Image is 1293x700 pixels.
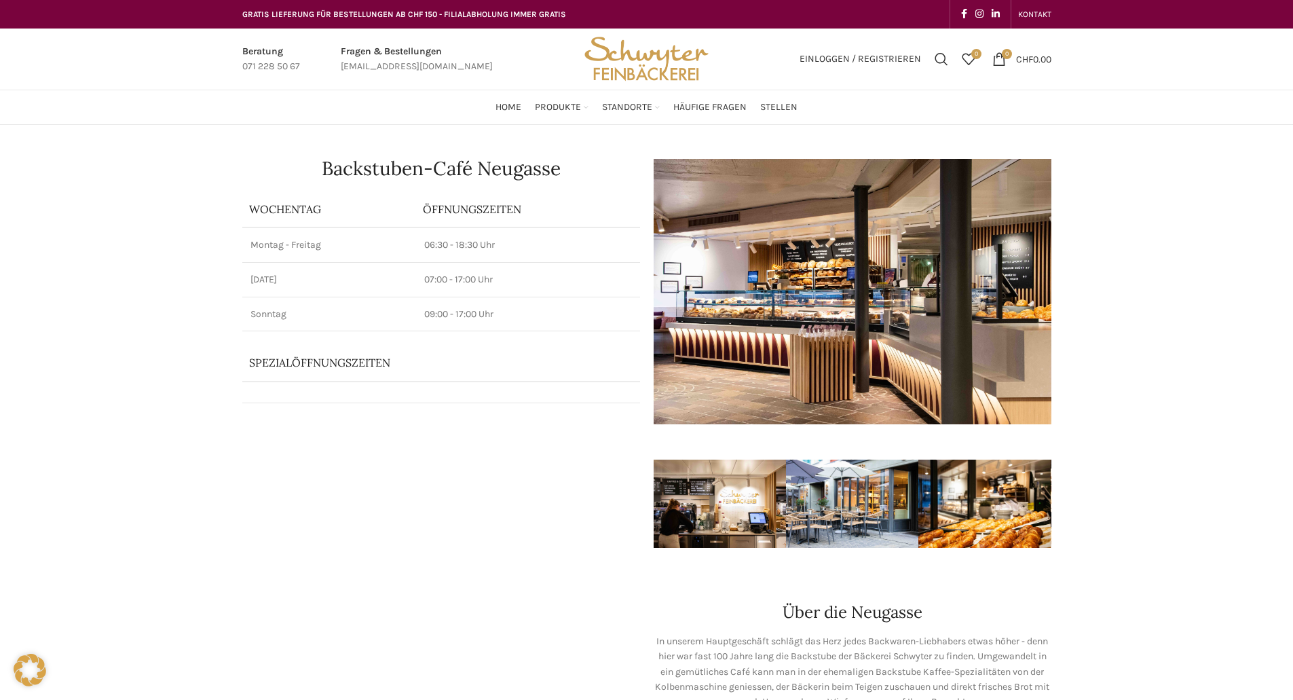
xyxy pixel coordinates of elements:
a: Facebook social link [957,5,971,24]
a: Site logo [580,52,713,64]
a: Suchen [928,45,955,73]
p: Wochentag [249,202,409,217]
p: ÖFFNUNGSZEITEN [423,202,633,217]
span: 0 [1002,49,1012,59]
a: Häufige Fragen [673,94,747,121]
a: Infobox link [242,44,300,75]
span: Einloggen / Registrieren [800,54,921,64]
p: Spezialöffnungszeiten [249,355,595,370]
span: GRATIS LIEFERUNG FÜR BESTELLUNGEN AB CHF 150 - FILIALABHOLUNG IMMER GRATIS [242,10,566,19]
div: Main navigation [236,94,1058,121]
span: Produkte [535,101,581,114]
span: 0 [971,49,981,59]
span: Häufige Fragen [673,101,747,114]
a: Stellen [760,94,798,121]
span: Stellen [760,101,798,114]
a: KONTAKT [1018,1,1051,28]
div: Secondary navigation [1011,1,1058,28]
a: 0 [955,45,982,73]
bdi: 0.00 [1016,53,1051,65]
p: 07:00 - 17:00 Uhr [424,273,632,287]
img: schwyter-61 [786,460,918,548]
a: Instagram social link [971,5,988,24]
a: Infobox link [341,44,493,75]
a: Produkte [535,94,588,121]
a: Linkedin social link [988,5,1004,24]
p: 06:30 - 18:30 Uhr [424,238,632,252]
a: 0 CHF0.00 [986,45,1058,73]
p: 09:00 - 17:00 Uhr [424,308,632,321]
a: Standorte [602,94,660,121]
span: KONTAKT [1018,10,1051,19]
span: Home [495,101,521,114]
h1: Backstuben-Café Neugasse [242,159,640,178]
span: Standorte [602,101,652,114]
img: schwyter-17 [654,460,786,548]
div: Meine Wunschliste [955,45,982,73]
a: Einloggen / Registrieren [793,45,928,73]
img: schwyter-10 [1051,460,1183,548]
p: [DATE] [250,273,408,287]
img: schwyter-12 [918,460,1051,548]
p: Sonntag [250,308,408,321]
h2: Über die Neugasse [654,604,1051,621]
img: Bäckerei Schwyter [580,29,713,90]
span: CHF [1016,53,1033,65]
a: Home [495,94,521,121]
p: Montag - Freitag [250,238,408,252]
